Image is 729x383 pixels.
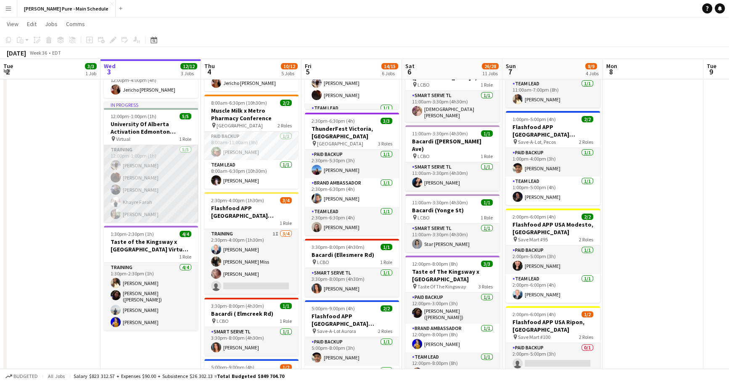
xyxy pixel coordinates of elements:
[42,18,61,29] a: Jobs
[405,268,499,283] h3: Taste of The Kingsway x [GEOGRAPHIC_DATA]
[280,303,292,309] span: 1/1
[305,150,399,178] app-card-role: Paid Backup1/12:30pm-5:30pm (3h)[PERSON_NAME]
[518,334,550,340] span: Save Mart #100
[305,178,399,207] app-card-role: Brand Ambassador1/12:30pm-6:30pm (4h)[PERSON_NAME]
[405,62,415,70] span: Sat
[211,197,264,203] span: 2:30pm-4:00pm (1h30m)
[2,67,13,77] span: 2
[506,79,600,108] app-card-role: Team Lead1/111:00am-7:00pm (8h)[PERSON_NAME]
[312,305,355,312] span: 5:00pm-9:00pm (4h)
[217,122,263,129] span: [GEOGRAPHIC_DATA]
[305,239,399,297] app-job-card: 3:30pm-8:00pm (4h30m)1/1Bacardi (Ellesmere Rd) LCBO1 RoleSmart Serve TL1/13:30pm-8:00pm (4h30m)[P...
[104,238,198,253] h3: Taste of the Kingsway x [GEOGRAPHIC_DATA] Virtual Training
[24,18,40,29] a: Edit
[204,327,298,356] app-card-role: Smart Serve TL1/13:30pm-8:00pm (4h30m)[PERSON_NAME]
[506,221,600,236] h3: Flashfood APP USA Modesto, [GEOGRAPHIC_DATA]
[211,303,264,309] span: 3:30pm-8:00pm (4h30m)
[217,373,284,379] span: Total Budgeted $849 704.70
[281,70,297,77] div: 5 Jobs
[606,62,617,70] span: Mon
[405,206,499,214] h3: Bacardi (Yonge St)
[506,111,600,205] app-job-card: 1:00pm-5:00pm (4h)2/2Flashfood APP [GEOGRAPHIC_DATA] [GEOGRAPHIC_DATA], [GEOGRAPHIC_DATA] Save-A-...
[277,122,292,129] span: 2 Roles
[518,236,548,243] span: Save Mart #95
[280,318,292,324] span: 1 Role
[104,101,198,108] div: In progress
[103,67,116,77] span: 3
[481,82,493,88] span: 1 Role
[405,91,499,122] app-card-role: Smart Serve TL1/111:00am-3:30pm (4h30m)[DEMOGRAPHIC_DATA][PERSON_NAME]
[116,136,130,142] span: Virtual
[481,261,493,267] span: 3/3
[180,113,191,119] span: 5/5
[506,148,600,177] app-card-role: Paid Backup1/11:00pm-4:00pm (3h)[PERSON_NAME]
[204,107,298,122] h3: Muscle Milk x Metro Pharmacy Conference
[405,54,499,122] app-job-card: 11:00am-3:30pm (4h30m)1/1Bacardi ([GEOGRAPHIC_DATA] E) LCBO1 RoleSmart Serve TL1/111:00am-3:30pm ...
[579,334,593,340] span: 2 Roles
[45,20,58,28] span: Jobs
[104,263,198,330] app-card-role: Training4/41:30pm-2:30pm (1h)[PERSON_NAME][PERSON_NAME] ([PERSON_NAME]) [PERSON_NAME][PERSON_NAME...
[380,118,392,124] span: 3/3
[305,337,399,366] app-card-role: Paid Backup1/15:00pm-8:00pm (3h)[PERSON_NAME]
[204,192,298,294] app-job-card: 2:30pm-4:00pm (1h30m)3/4Flashfood APP [GEOGRAPHIC_DATA] Modesto Training1 RoleTraining1I3/42:30pm...
[280,220,292,226] span: 1 Role
[3,18,22,29] a: View
[405,293,499,324] app-card-role: Paid Backup1/112:00pm-3:00pm (3h)[PERSON_NAME] ([PERSON_NAME]) [PERSON_NAME]
[204,298,298,356] app-job-card: 3:30pm-8:00pm (4h30m)1/1Bacardi ( Elmcreek Rd) LCBO1 RoleSmart Serve TL1/13:30pm-8:00pm (4h30m)[P...
[382,70,398,77] div: 6 Jobs
[13,373,38,379] span: Budgeted
[179,254,191,260] span: 1 Role
[104,62,116,70] span: Wed
[312,118,355,124] span: 2:30pm-6:30pm (4h)
[378,140,392,147] span: 3 Roles
[417,214,430,221] span: LCBO
[7,49,26,57] div: [DATE]
[412,261,458,267] span: 12:00pm-8:00pm (8h)
[305,207,399,235] app-card-role: Team Lead1/12:30pm-6:30pm (4h)[PERSON_NAME]
[104,69,198,98] app-card-role: Team Lead1/112:00pm-4:00pm (4h)Jericho [PERSON_NAME]
[52,50,61,56] div: EDT
[581,214,593,220] span: 2/2
[605,67,617,77] span: 8
[405,194,499,252] app-job-card: 11:00am-3:30pm (4h30m)1/1Bacardi (Yonge St) LCBO1 RoleSmart Serve TL1/111:00am-3:30pm (4h30m)Star...
[481,214,493,221] span: 1 Role
[104,120,198,135] h3: University Of Alberta Activation Edmonton Training
[512,311,556,317] span: 2:00pm-6:00pm (4h)
[506,246,600,274] app-card-role: Paid Backup1/12:00pm-5:00pm (3h)[PERSON_NAME]
[280,364,292,370] span: 1/2
[203,67,215,77] span: 4
[518,139,556,145] span: Save-A-Lot, Pecos
[204,160,298,189] app-card-role: Team Lead1/18:00am-6:30pm (10h30m)[PERSON_NAME]
[204,62,215,70] span: Thu
[405,125,499,191] div: 11:00am-3:30pm (4h30m)1/1Bacardi ([PERSON_NAME] Ave) LCBO1 RoleSmart Serve TL1/111:00am-3:30pm (4...
[180,231,191,237] span: 4/4
[405,352,499,381] app-card-role: Team Lead1/112:00pm-8:00pm (8h)[PERSON_NAME]
[281,63,298,69] span: 10/12
[4,372,39,381] button: Budgeted
[204,132,298,160] app-card-role: Paid Backup1/18:00am-11:00am (3h)[PERSON_NAME]
[305,268,399,297] app-card-role: Smart Serve TL1/13:30pm-8:00pm (4h30m)[PERSON_NAME]
[412,130,468,137] span: 11:00am-3:30pm (4h30m)
[179,136,191,142] span: 1 Role
[378,328,392,334] span: 2 Roles
[85,63,97,69] span: 3/3
[405,137,499,153] h3: Bacardi ([PERSON_NAME] Ave)
[204,310,298,317] h3: Bacardi ( Elmcreek Rd)
[181,70,197,77] div: 3 Jobs
[27,20,37,28] span: Edit
[417,283,466,290] span: Taste Of The Kingsway
[581,116,593,122] span: 2/2
[506,318,600,333] h3: Flashfood APP USA Ripon, [GEOGRAPHIC_DATA]
[305,103,399,132] app-card-role: Team Lead1/1
[405,224,499,252] app-card-role: Smart Serve TL1/111:00am-3:30pm (4h30m)Star [PERSON_NAME]
[280,100,292,106] span: 2/2
[111,113,156,119] span: 12:00pm-1:00pm (1h)
[74,373,284,379] div: Salary $823 312.57 + Expenses $90.00 + Subsistence $26 302.13 =
[512,214,556,220] span: 2:00pm-6:00pm (4h)
[579,236,593,243] span: 2 Roles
